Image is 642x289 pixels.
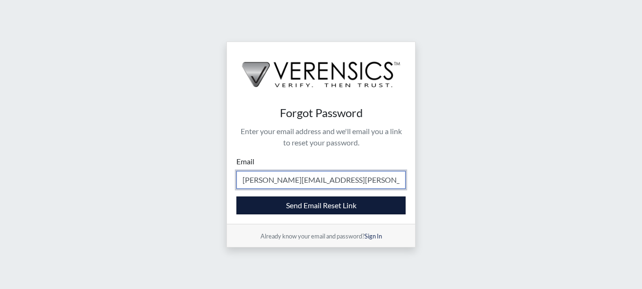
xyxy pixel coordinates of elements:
[236,126,406,148] p: Enter your email address and we'll email you a link to reset your password.
[236,156,254,167] label: Email
[227,42,415,97] img: logo-wide-black.2aad4157.png
[236,196,406,214] button: Send Email Reset Link
[260,232,382,240] small: Already know your email and password?
[236,171,406,189] input: Email
[236,106,406,120] h4: Forgot Password
[364,232,382,240] a: Sign In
